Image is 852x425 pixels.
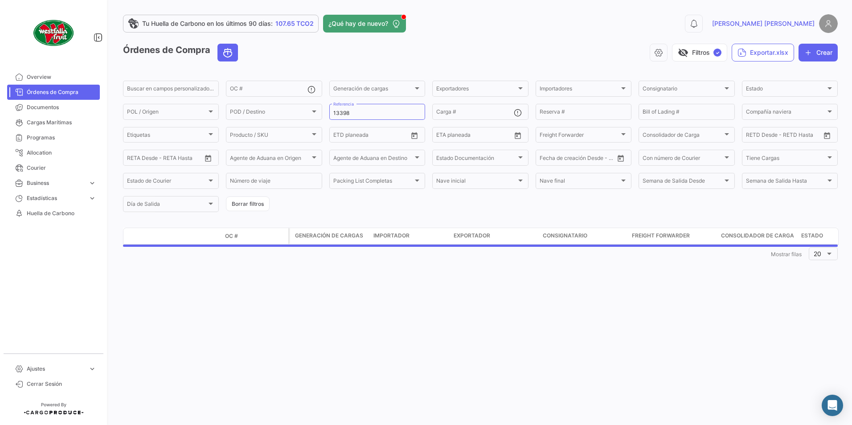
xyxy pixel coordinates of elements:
span: OC # [225,232,238,240]
div: Abrir Intercom Messenger [822,395,843,416]
a: Courier [7,160,100,176]
span: Allocation [27,149,96,157]
span: Estado Documentación [436,156,516,162]
input: Hasta [149,156,185,162]
a: Tu Huella de Carbono en los últimos 90 días:107.65 TCO2 [123,15,319,33]
span: Consignatario [543,232,587,240]
span: expand_more [88,365,96,373]
input: Desde [127,156,143,162]
datatable-header-cell: Modo de Transporte [141,233,164,240]
span: Business [27,179,85,187]
datatable-header-cell: OC # [221,229,288,244]
span: Etiquetas [127,133,207,139]
datatable-header-cell: Estado Doc. [164,233,221,240]
a: Programas [7,130,100,145]
span: Día de Salida [127,202,207,208]
input: Desde [333,133,349,139]
span: POL / Origen [127,110,207,116]
datatable-header-cell: Generación de cargas [290,228,370,244]
img: placeholder-user.png [819,14,838,33]
span: expand_more [88,194,96,202]
button: Crear [799,44,838,61]
span: POD / Destino [230,110,310,116]
span: Importadores [540,87,619,93]
span: Consolidador de Carga [721,232,794,240]
span: ¿Qué hay de nuevo? [328,19,388,28]
span: Freight Forwarder [540,133,619,139]
span: Nave final [540,179,619,185]
button: Ocean [218,44,238,61]
span: Mostrar filas [771,251,802,257]
button: Borrar filtros [226,196,270,211]
button: ¿Qué hay de nuevo? [323,15,406,33]
span: Estado [801,232,823,240]
span: Courier [27,164,96,172]
span: Compañía naviera [746,110,826,116]
a: Documentos [7,100,100,115]
datatable-header-cell: Exportador [450,228,539,244]
a: Órdenes de Compra [7,85,100,100]
input: Hasta [356,133,391,139]
input: Desde [540,156,556,162]
span: Overview [27,73,96,81]
input: Desde [746,133,762,139]
span: Generación de cargas [295,232,363,240]
button: Open calendar [201,151,215,165]
button: Open calendar [408,129,421,142]
span: ✓ [713,49,721,57]
button: Open calendar [511,129,524,142]
span: Agente de Aduana en Origen [230,156,310,162]
span: Cerrar Sesión [27,380,96,388]
span: Huella de Carbono [27,209,96,217]
button: Exportar.xlsx [732,44,794,61]
datatable-header-cell: Consignatario [539,228,628,244]
input: Desde [436,133,452,139]
span: Ajustes [27,365,85,373]
button: Open calendar [614,151,627,165]
span: 20 [814,250,821,257]
span: Estado [746,87,826,93]
span: Consignatario [643,87,722,93]
span: Estado de Courier [127,179,207,185]
input: Hasta [768,133,804,139]
span: Programas [27,134,96,142]
a: Allocation [7,145,100,160]
span: Tiene Cargas [746,156,826,162]
datatable-header-cell: Freight Forwarder [628,228,717,244]
span: Agente de Aduana en Destino [333,156,413,162]
span: Semana de Salida Hasta [746,179,826,185]
span: Nave inicial [436,179,516,185]
input: Hasta [459,133,494,139]
span: Importador [373,232,410,240]
span: Consolidador de Carga [643,133,722,139]
span: expand_more [88,179,96,187]
button: Open calendar [820,129,834,142]
h3: Órdenes de Compra [123,44,241,61]
span: Tu Huella de Carbono en los últimos 90 días: [142,19,273,28]
span: Semana de Salida Desde [643,179,722,185]
span: Freight Forwarder [632,232,690,240]
a: Cargas Marítimas [7,115,100,130]
span: Producto / SKU [230,133,310,139]
span: Packing List Completas [333,179,413,185]
button: visibility_offFiltros✓ [672,44,727,61]
span: [PERSON_NAME] [PERSON_NAME] [712,19,815,28]
span: visibility_off [678,47,688,58]
span: Estadísticas [27,194,85,202]
span: Exportadores [436,87,516,93]
input: Hasta [562,156,598,162]
a: Huella de Carbono [7,206,100,221]
span: Órdenes de Compra [27,88,96,96]
a: Overview [7,69,100,85]
span: Generación de cargas [333,87,413,93]
datatable-header-cell: Consolidador de Carga [717,228,798,244]
span: Cargas Marítimas [27,119,96,127]
span: Exportador [454,232,490,240]
span: Documentos [27,103,96,111]
datatable-header-cell: Importador [370,228,450,244]
img: client-50.png [31,11,76,55]
span: Con número de Courier [643,156,722,162]
span: 107.65 TCO2 [275,19,314,28]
